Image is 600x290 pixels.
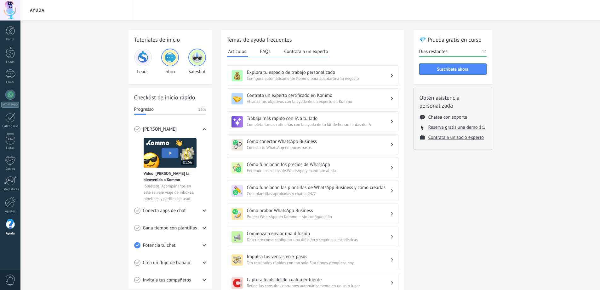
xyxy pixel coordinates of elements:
span: Descubre cómo configurar una difusión y seguir sus estadísticas [247,237,390,243]
span: Configura automáticamente Kommo para adaptarlo a tu negocio [247,75,390,82]
div: Estadísticas [1,187,20,192]
h3: Captura leads desde cualquier fuente [247,277,390,283]
button: Reserva gratis una demo 1:1 [428,124,485,130]
span: Vídeo: [PERSON_NAME] la bienvenida a Kommo [144,170,197,183]
span: Alcanza tus objetivos con la ayuda de un experto en Kommo [247,98,390,105]
span: Ten resultados rápidos con tan solo 5 acciones y empieza hoy [247,260,390,266]
h2: Temas de ayuda frecuentes [227,36,398,44]
h3: Trabaja más rápido con IA a tu lado [247,115,390,121]
div: Ajustes [1,210,20,214]
div: Leads [134,49,152,75]
span: Conecta apps de chat [143,208,186,214]
span: Crea plantillas aprobadas y chatea 24/7 [247,191,390,197]
h2: Obtén asistencia personalizada [420,94,486,109]
div: Panel [1,38,20,42]
span: Gana tiempo con plantillas [143,225,197,231]
span: Invita a tus compañeros [143,277,191,283]
div: Ayuda [1,232,20,236]
h3: Cómo funcionan las plantillas de WhatsApp Business y cómo crearlas [247,185,390,191]
h2: 💎 Prueba gratis en curso [419,36,487,44]
h3: Cómo funcionan los precios de WhatsApp [247,162,390,168]
span: Potencia tu chat [143,242,176,249]
span: Reúne las consultas entrantes automáticamente en un solo lugar [247,283,390,289]
button: Contrata a un socio experto [428,134,484,140]
button: Artículos [227,47,248,57]
div: Chats [1,80,20,85]
span: Crea un flujo de trabajo [143,260,191,266]
span: 14 [482,49,486,55]
h3: Comienza a enviar una difusión [247,231,390,237]
img: Meet video [144,138,197,168]
h3: Contrata un experto certificado en Kommo [247,92,390,98]
span: Entiende los costos de WhatsApp y mantente al día [247,168,390,174]
div: Correo [1,167,20,171]
h3: Cómo probar WhatsApp Business [247,208,390,214]
div: Leads [1,60,20,64]
span: Suscríbete ahora [437,67,469,71]
button: Chatea con soporte [428,114,467,120]
div: Salesbot [188,49,206,75]
h2: Tutoriales de inicio [134,36,206,44]
span: Conecta tu WhatsApp en pocos pasos [247,145,390,151]
h2: Checklist de inicio rápido [134,93,206,101]
h3: Explora tu espacio de trabajo personalizado [247,69,390,75]
button: Contrata a un experto [283,47,329,56]
div: Calendario [1,124,20,128]
span: 16% [198,106,206,113]
span: [PERSON_NAME] [143,126,177,133]
div: Inbox [161,49,179,75]
span: ¡Sujétate! Acompáñanos en este salvaje viaje de inboxes, pipelines y perfiles de lead. [144,183,197,202]
button: Suscríbete ahora [419,63,487,75]
span: Progresso [134,106,154,113]
span: Prueba WhatsApp en Kommo — sin configuración [247,214,390,220]
span: Días restantes [419,49,448,55]
h3: Cómo conectar WhatsApp Business [247,139,390,145]
span: Completa tareas rutinarias con la ayuda de tu kit de herramientas de IA [247,121,390,128]
h3: Impulsa tus ventas en 5 pasos [247,254,390,260]
div: Listas [1,146,20,151]
button: FAQs [259,47,272,56]
div: WhatsApp [1,102,19,108]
